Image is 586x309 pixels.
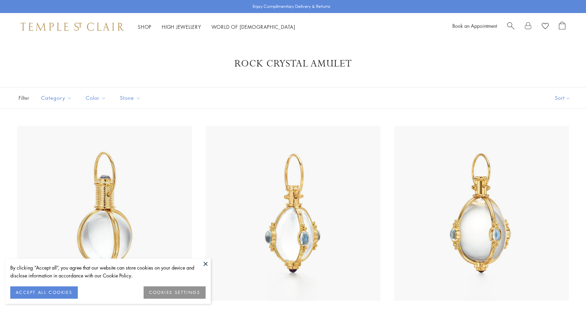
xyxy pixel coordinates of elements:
a: ShopShop [138,23,151,30]
img: P54801-E18BM [394,126,569,301]
a: Open Shopping Bag [559,22,565,32]
a: View Wishlist [542,22,549,32]
a: World of [DEMOGRAPHIC_DATA]World of [DEMOGRAPHIC_DATA] [211,23,295,30]
button: Show sort by [539,87,586,108]
button: COOKIES SETTINGS [144,286,206,299]
p: Enjoy Complimentary Delivery & Returns [253,3,330,10]
button: Stone [115,90,146,106]
span: Color [82,94,111,102]
iframe: Gorgias live chat messenger [552,277,579,302]
nav: Main navigation [138,23,295,31]
img: Temple St. Clair [21,23,124,31]
a: High JewelleryHigh Jewellery [162,23,201,30]
a: Book an Appointment [452,22,497,29]
span: Stone [117,94,146,102]
a: Search [507,22,514,32]
button: ACCEPT ALL COOKIES [10,286,78,299]
div: By clicking “Accept all”, you agree that our website can store cookies on your device and disclos... [10,264,206,280]
button: Color [81,90,111,106]
img: P54801-E18BM [206,126,380,301]
img: 18K Archival Amulet [17,126,192,301]
button: Category [36,90,77,106]
h1: Rock Crystal Amulet [27,58,559,70]
span: Category [38,94,77,102]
